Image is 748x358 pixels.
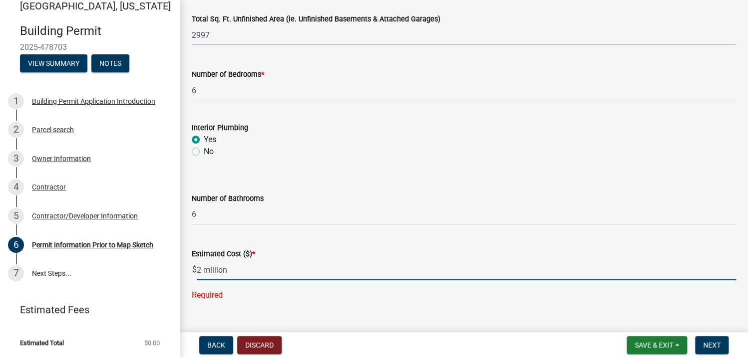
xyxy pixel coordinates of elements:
div: Owner Information [32,155,91,162]
span: $0.00 [144,340,160,346]
div: 2 [8,122,24,138]
span: Next [703,341,721,349]
div: 4 [8,179,24,195]
button: Notes [91,54,129,72]
a: Estimated Fees [8,300,164,320]
span: $ [192,260,197,280]
wm-modal-confirm: Summary [20,60,87,68]
div: 5 [8,208,24,224]
div: 7 [8,265,24,281]
label: Number of Bathrooms [192,195,264,202]
button: Back [199,336,233,354]
div: 3 [8,151,24,167]
span: Estimated Total [20,340,64,346]
label: No [204,146,214,158]
span: Back [207,341,225,349]
button: Save & Exit [627,336,687,354]
label: Number of Bedrooms [192,71,264,78]
div: 1 [8,93,24,109]
wm-modal-confirm: Notes [91,60,129,68]
label: Interior Plumbing [192,125,248,132]
label: Estimated Cost ($) [192,251,255,258]
div: Contractor [32,183,66,190]
div: Permit Information Prior to Map Sketch [32,241,153,248]
button: Next [695,336,729,354]
div: Required [192,289,736,301]
button: View Summary [20,54,87,72]
span: Save & Exit [635,341,673,349]
div: Parcel search [32,126,74,133]
div: Contractor/Developer Information [32,212,138,219]
div: 6 [8,237,24,253]
h4: Building Permit [20,24,172,38]
span: 2025-478703 [20,42,160,52]
div: Building Permit Application Introduction [32,98,155,105]
label: Total Sq. Ft. Unfinished Area (ie. Unfinished Basements & Attached Garages) [192,16,440,23]
button: Discard [237,336,282,354]
label: Yes [204,134,216,146]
